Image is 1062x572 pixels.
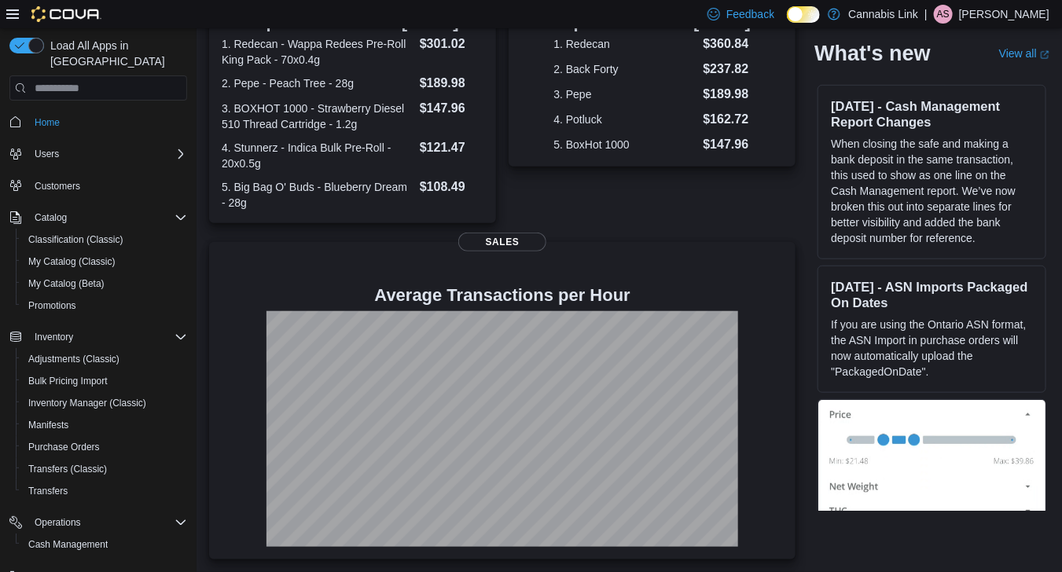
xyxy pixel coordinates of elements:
[222,101,413,132] dt: 3. BOXHOT 1000 - Strawberry Diesel 510 Thread Cartridge - 1.2g
[16,229,193,251] button: Classification (Classic)
[222,75,413,91] dt: 2. Pepe - Peach Tree - 28g
[28,328,187,346] span: Inventory
[22,460,113,478] a: Transfers (Classic)
[44,38,187,69] span: Load All Apps in [GEOGRAPHIC_DATA]
[22,350,187,368] span: Adjustments (Classic)
[222,179,413,211] dt: 5. Big Bag O' Buds - Blueberry Dream - 28g
[22,394,187,412] span: Inventory Manager (Classic)
[22,460,187,478] span: Transfers (Classic)
[28,233,123,246] span: Classification (Classic)
[704,60,751,79] dd: $237.82
[35,331,73,343] span: Inventory
[704,110,751,129] dd: $162.72
[28,145,65,163] button: Users
[16,392,193,414] button: Inventory Manager (Classic)
[924,5,928,24] p: |
[28,513,87,532] button: Operations
[28,299,76,312] span: Promotions
[458,233,546,251] span: Sales
[222,36,413,68] dt: 1. Redecan - Wappa Redees Pre-Roll King Pack - 70x0.4g
[3,207,193,229] button: Catalog
[3,174,193,197] button: Customers
[831,317,1033,379] p: If you are using the Ontario ASN format, the ASN Import in purchase orders will now automatically...
[35,180,80,192] span: Customers
[959,5,1049,24] p: [PERSON_NAME]
[22,535,187,554] span: Cash Management
[16,370,193,392] button: Bulk Pricing Import
[553,36,696,52] dt: 1. Redecan
[420,99,483,118] dd: $147.96
[22,482,187,500] span: Transfers
[831,279,1033,310] h3: [DATE] - ASN Imports Packaged On Dates
[22,274,187,293] span: My Catalog (Beta)
[31,6,101,22] img: Cova
[28,208,187,227] span: Catalog
[22,482,74,500] a: Transfers
[22,535,114,554] a: Cash Management
[28,353,119,365] span: Adjustments (Classic)
[28,277,105,290] span: My Catalog (Beta)
[3,326,193,348] button: Inventory
[16,348,193,370] button: Adjustments (Classic)
[28,513,187,532] span: Operations
[28,176,187,196] span: Customers
[22,438,187,456] span: Purchase Orders
[3,143,193,165] button: Users
[3,110,193,133] button: Home
[420,74,483,93] dd: $189.98
[16,533,193,555] button: Cash Management
[937,5,950,24] span: AS
[28,397,146,409] span: Inventory Manager (Classic)
[28,145,187,163] span: Users
[16,436,193,458] button: Purchase Orders
[16,458,193,480] button: Transfers (Classic)
[22,372,114,390] a: Bulk Pricing Import
[999,47,1049,60] a: View allExternal link
[934,5,953,24] div: Andrew Stewart
[22,438,106,456] a: Purchase Orders
[22,350,126,368] a: Adjustments (Classic)
[553,137,696,152] dt: 5. BoxHot 1000
[420,178,483,196] dd: $108.49
[28,208,73,227] button: Catalog
[28,441,100,453] span: Purchase Orders
[22,416,187,434] span: Manifests
[553,112,696,127] dt: 4. Potluck
[28,538,108,551] span: Cash Management
[420,35,483,53] dd: $301.02
[787,6,820,23] input: Dark Mode
[222,286,783,305] h4: Average Transactions per Hour
[22,252,122,271] a: My Catalog (Classic)
[28,375,108,387] span: Bulk Pricing Import
[16,295,193,317] button: Promotions
[553,61,696,77] dt: 2. Back Forty
[28,112,187,131] span: Home
[420,138,483,157] dd: $121.47
[814,41,930,66] h2: What's new
[16,251,193,273] button: My Catalog (Classic)
[704,35,751,53] dd: $360.84
[28,328,79,346] button: Inventory
[848,5,918,24] p: Cannabis Link
[787,23,788,24] span: Dark Mode
[1040,49,1049,59] svg: External link
[704,85,751,104] dd: $189.98
[22,372,187,390] span: Bulk Pricing Import
[16,480,193,502] button: Transfers
[22,252,187,271] span: My Catalog (Classic)
[16,273,193,295] button: My Catalog (Beta)
[22,296,83,315] a: Promotions
[22,296,187,315] span: Promotions
[35,116,60,129] span: Home
[28,177,86,196] a: Customers
[28,463,107,475] span: Transfers (Classic)
[704,135,751,154] dd: $147.96
[28,113,66,132] a: Home
[16,414,193,436] button: Manifests
[22,274,111,293] a: My Catalog (Beta)
[22,416,75,434] a: Manifests
[28,419,68,431] span: Manifests
[35,148,59,160] span: Users
[22,230,187,249] span: Classification (Classic)
[3,511,193,533] button: Operations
